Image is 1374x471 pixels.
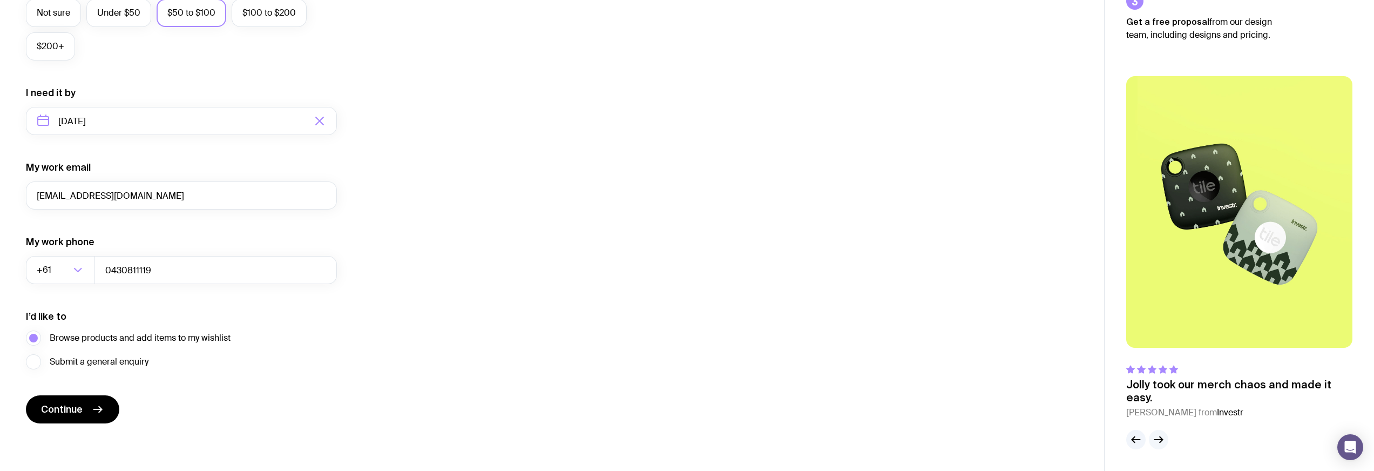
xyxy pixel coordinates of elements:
p: Jolly took our merch chaos and made it easy. [1126,378,1352,404]
label: My work email [26,161,91,174]
span: +61 [37,256,53,284]
div: Search for option [26,256,95,284]
button: Continue [26,395,119,423]
input: you@email.com [26,181,337,210]
label: $200+ [26,32,75,60]
span: Investr [1217,407,1243,418]
span: Submit a general enquiry [50,355,148,368]
div: Open Intercom Messenger [1337,434,1363,460]
input: Search for option [53,256,70,284]
strong: Get a free proposal [1126,17,1209,26]
input: 0400123456 [94,256,337,284]
label: I’d like to [26,310,66,323]
cite: [PERSON_NAME] from [1126,406,1352,419]
span: Continue [41,403,83,416]
span: Browse products and add items to my wishlist [50,332,231,345]
label: I need it by [26,86,76,99]
p: from our design team, including designs and pricing. [1126,15,1288,42]
input: Select a target date [26,107,337,135]
label: My work phone [26,235,94,248]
